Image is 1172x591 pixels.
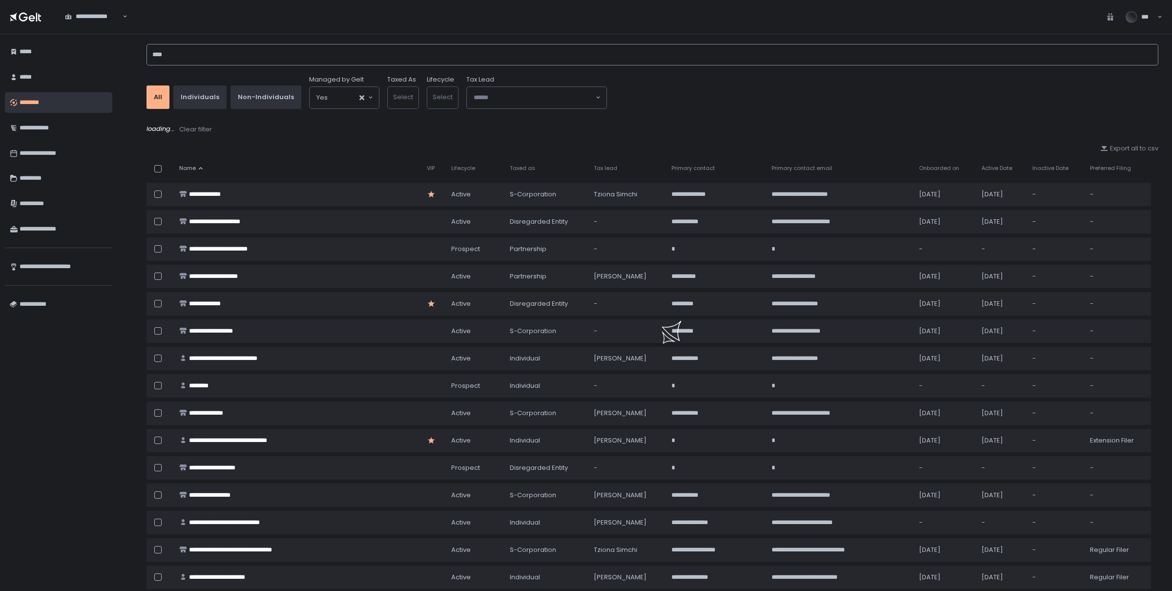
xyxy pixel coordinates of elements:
div: - [1032,381,1078,390]
span: Yes [316,93,328,103]
div: - [1032,436,1078,445]
div: - [1090,381,1145,390]
span: active [451,299,471,308]
div: [DATE] [919,409,969,418]
span: Preferred Filing [1090,165,1131,172]
div: [DATE] [919,299,969,308]
div: - [919,381,969,390]
div: Disregarded Entity [510,217,582,226]
div: Individual [510,573,582,582]
div: - [1032,518,1078,527]
label: Lifecycle [427,75,454,84]
span: active [451,327,471,336]
span: active [451,409,471,418]
div: S-Corporation [510,190,582,199]
div: [DATE] [982,409,1021,418]
div: [DATE] [982,436,1021,445]
div: [DATE] [982,327,1021,336]
div: [DATE] [919,546,969,554]
button: Individuals [173,85,227,109]
label: Taxed As [387,75,416,84]
div: Regular Filer [1090,546,1145,554]
div: - [919,245,969,253]
div: Individual [510,518,582,527]
div: - [594,217,660,226]
span: prospect [451,245,480,253]
div: Regular Filer [1090,573,1145,582]
span: Name [179,165,196,172]
div: Disregarded Entity [510,299,582,308]
div: - [1090,299,1145,308]
span: active [451,272,471,281]
div: Tziona Simchi [594,546,660,554]
div: - [1090,245,1145,253]
div: Disregarded Entity [510,464,582,472]
span: VIP [427,165,435,172]
span: Taxed as [510,165,535,172]
div: - [1090,272,1145,281]
div: Individual [510,436,582,445]
span: Active Date [982,165,1012,172]
div: S-Corporation [510,491,582,500]
div: Individuals [181,93,219,102]
div: [DATE] [982,573,1021,582]
span: Tax lead [594,165,617,172]
div: loading... [146,125,1158,134]
div: - [982,381,1021,390]
div: - [982,464,1021,472]
div: [PERSON_NAME] [594,272,660,281]
div: - [1032,190,1078,199]
span: active [451,546,471,554]
div: Individual [510,354,582,363]
span: active [451,518,471,527]
span: active [451,354,471,363]
span: Inactive Date [1032,165,1068,172]
div: [PERSON_NAME] [594,409,660,418]
div: S-Corporation [510,546,582,554]
div: [DATE] [982,190,1021,199]
div: Extension Filer [1090,436,1145,445]
span: active [451,436,471,445]
div: [DATE] [919,573,969,582]
input: Search for option [474,93,595,103]
span: prospect [451,381,480,390]
div: S-Corporation [510,409,582,418]
span: Primary contact email [772,165,832,172]
div: [DATE] [982,491,1021,500]
div: Partnership [510,272,582,281]
div: [PERSON_NAME] [594,491,660,500]
div: - [1090,491,1145,500]
div: - [1032,464,1078,472]
button: Clear Selected [359,95,364,100]
div: - [1032,217,1078,226]
div: [DATE] [919,190,969,199]
div: - [1032,546,1078,554]
div: - [1032,327,1078,336]
div: - [1032,491,1078,500]
div: - [1090,518,1145,527]
div: - [1032,573,1078,582]
span: active [451,573,471,582]
div: [PERSON_NAME] [594,436,660,445]
div: - [919,518,969,527]
div: - [919,464,969,472]
div: Non-Individuals [238,93,294,102]
div: [DATE] [919,217,969,226]
div: - [1032,409,1078,418]
div: - [594,245,660,253]
div: [PERSON_NAME] [594,573,660,582]
div: - [1032,354,1078,363]
button: Non-Individuals [230,85,301,109]
div: - [1090,217,1145,226]
div: [DATE] [919,436,969,445]
button: Export all to csv [1100,144,1158,153]
div: [DATE] [982,272,1021,281]
span: Tax Lead [466,75,494,84]
div: All [154,93,162,102]
div: - [1090,409,1145,418]
div: [DATE] [919,354,969,363]
div: Individual [510,381,582,390]
span: Select [433,92,453,102]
